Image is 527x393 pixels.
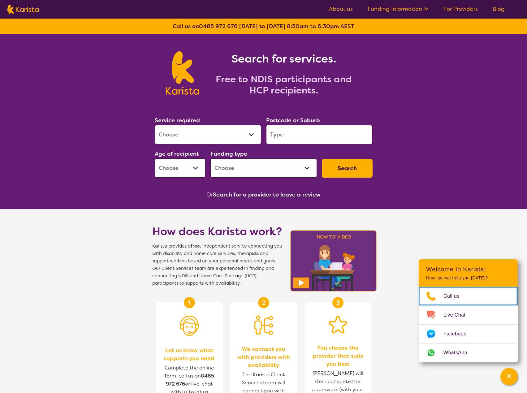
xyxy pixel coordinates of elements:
[258,297,269,308] div: 2
[152,224,282,239] h1: How does Karista work?
[288,228,379,293] img: Karista video
[7,5,39,14] img: Karista logo
[322,159,373,178] button: Search
[213,190,321,199] button: Search for a provider to leave a review
[368,5,429,13] a: Funding Information
[500,368,518,385] button: Channel Menu
[332,297,343,308] div: 3
[155,117,200,124] label: Service required
[443,5,478,13] a: For Providers
[426,266,510,273] h2: Welcome to Karista!
[173,23,354,30] b: Call us on [DATE] to [DATE] 8:30am to 6:30pm AEST
[191,243,200,249] b: free
[155,150,199,158] label: Age of recipient
[206,51,361,66] h1: Search for services.
[419,343,518,362] a: Web link opens in a new tab.
[443,329,473,339] span: Facebook
[199,23,238,30] a: 0485 972 676
[254,316,273,335] img: Person being matched to services icon
[206,74,361,96] h2: Free to NDIS participants and HCP recipients.
[443,348,475,357] span: WhatsApp
[266,117,320,124] label: Postcode or Suburb
[162,346,217,362] span: Let us know what supports you need
[426,275,510,281] p: How can we help you [DATE]?
[166,51,199,95] img: Karista logo
[419,287,518,362] ul: Choose channel
[443,310,473,320] span: Live Chat
[266,125,373,144] input: Type
[152,243,282,287] span: Karista provides a , independent service connecting you with disability and home care services, t...
[329,316,347,334] img: Star icon
[236,345,291,369] span: We connect you with providers with availability
[206,190,213,199] span: Or
[493,5,505,13] a: Blog
[184,297,195,308] div: 1
[419,259,518,362] div: Channel Menu
[443,292,467,301] span: Call us
[329,5,353,13] a: About us
[311,344,365,368] span: You choose the provider that suits you best
[180,316,199,336] img: Person with headset icon
[210,150,247,158] label: Funding type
